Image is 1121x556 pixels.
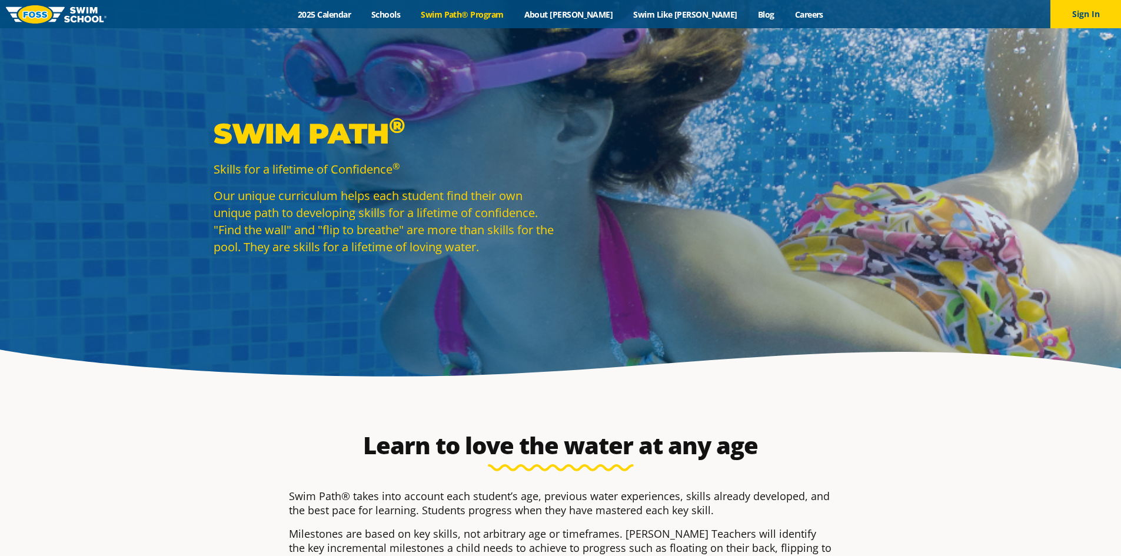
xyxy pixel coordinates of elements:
p: Swim Path [214,116,555,151]
a: Schools [361,9,411,20]
a: Careers [784,9,833,20]
p: Swim Path® takes into account each student’s age, previous water experiences, skills already deve... [289,489,833,517]
a: Swim Path® Program [411,9,514,20]
p: Our unique curriculum helps each student find their own unique path to developing skills for a li... [214,187,555,255]
img: FOSS Swim School Logo [6,5,107,24]
a: Blog [747,9,784,20]
a: Swim Like [PERSON_NAME] [623,9,748,20]
a: 2025 Calendar [288,9,361,20]
a: About [PERSON_NAME] [514,9,623,20]
p: Skills for a lifetime of Confidence [214,161,555,178]
sup: ® [392,160,400,172]
sup: ® [389,112,405,138]
h2: Learn to love the water at any age [283,431,839,460]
